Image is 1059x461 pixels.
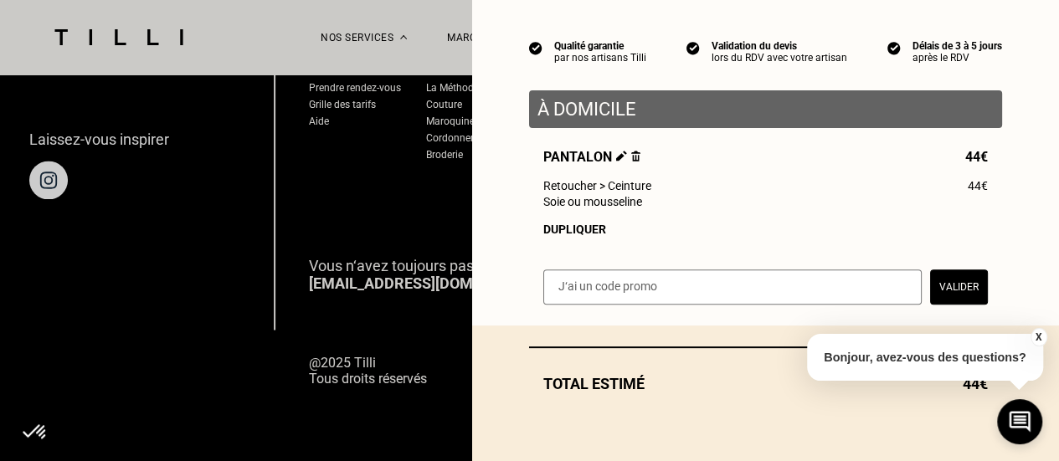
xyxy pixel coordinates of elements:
[543,269,922,305] input: J‘ai un code promo
[712,40,847,52] div: Validation du devis
[1030,328,1046,346] button: X
[543,195,642,208] span: Soie ou mousseline
[529,40,542,55] img: icon list info
[554,40,646,52] div: Qualité garantie
[887,40,901,55] img: icon list info
[965,149,988,165] span: 44€
[686,40,700,55] img: icon list info
[529,375,1002,392] div: Total estimé
[807,334,1043,381] p: Bonjour, avez-vous des questions?
[543,179,651,192] span: Retoucher > Ceinture
[912,40,1002,52] div: Délais de 3 à 5 jours
[912,52,1002,64] div: après le RDV
[554,52,646,64] div: par nos artisans Tilli
[537,99,994,120] p: À domicile
[968,179,988,192] span: 44€
[543,149,640,165] span: Pantalon
[930,269,988,305] button: Valider
[712,52,847,64] div: lors du RDV avec votre artisan
[616,151,627,161] img: Éditer
[631,151,640,161] img: Supprimer
[543,223,988,236] div: Dupliquer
